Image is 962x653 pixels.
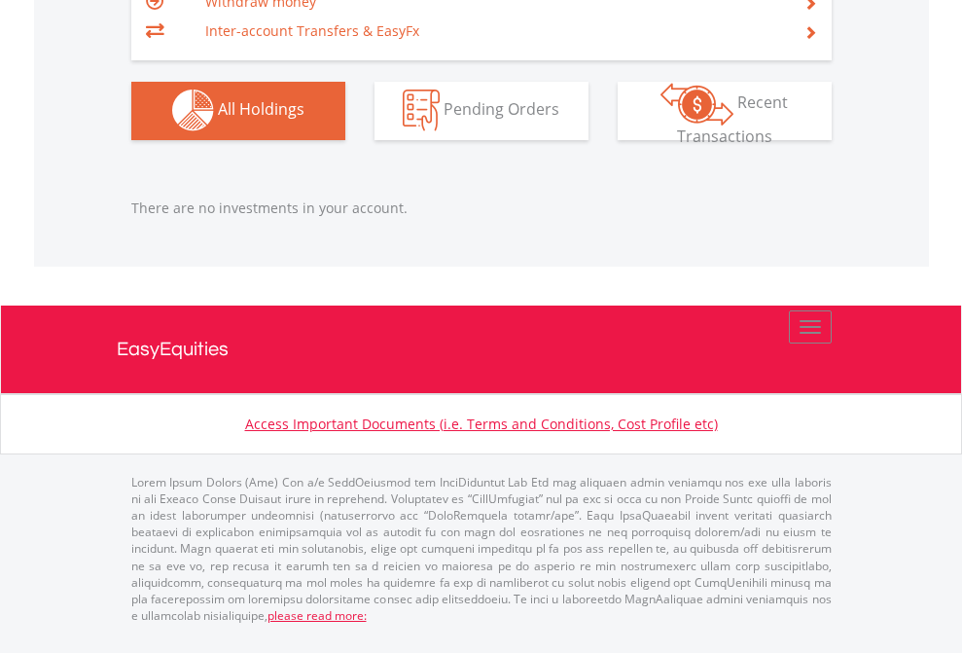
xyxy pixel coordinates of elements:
[267,607,367,624] a: please read more:
[660,83,733,126] img: transactions-zar-wht.png
[245,415,718,433] a: Access Important Documents (i.e. Terms and Conditions, Cost Profile etc)
[374,82,588,140] button: Pending Orders
[403,90,440,131] img: pending_instructions-wht.png
[131,474,832,624] p: Lorem Ipsum Dolors (Ame) Con a/e SeddOeiusmod tem InciDiduntut Lab Etd mag aliquaen admin veniamq...
[444,98,559,120] span: Pending Orders
[117,306,846,393] a: EasyEquities
[218,98,304,120] span: All Holdings
[205,17,780,46] td: Inter-account Transfers & EasyFx
[677,91,789,147] span: Recent Transactions
[172,90,214,131] img: holdings-wht.png
[131,82,345,140] button: All Holdings
[618,82,832,140] button: Recent Transactions
[131,199,832,218] p: There are no investments in your account.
